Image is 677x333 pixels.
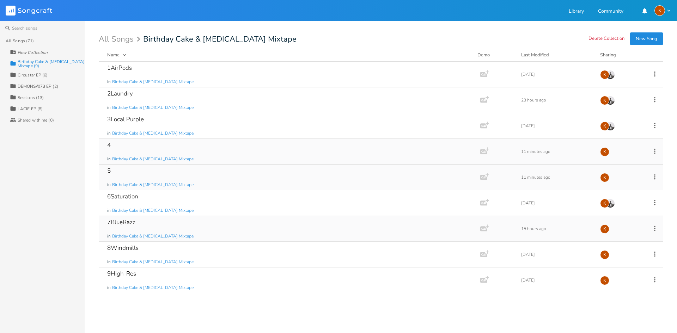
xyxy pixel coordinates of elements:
[521,72,592,76] div: [DATE]
[606,199,615,208] img: Costa Tzoytzoyrakos
[521,201,592,205] div: [DATE]
[107,259,111,265] span: in
[600,199,609,208] div: Kat
[521,52,549,58] div: Last Modified
[107,182,111,188] span: in
[107,193,138,199] div: 6Saturation
[600,122,609,131] div: Kat
[107,156,111,162] span: in
[521,124,592,128] div: [DATE]
[99,36,142,43] div: All Songs
[6,39,34,43] div: All Songs (71)
[112,208,194,214] span: Birthday Cake & [MEDICAL_DATA] Mixtape
[107,142,111,148] div: 4
[600,224,609,234] div: Kat
[606,122,615,131] img: Costa Tzoytzoyrakos
[654,5,671,16] button: K
[606,70,615,79] img: Costa Tzoytzoyrakos
[521,278,592,282] div: [DATE]
[143,35,297,43] span: Birthday Cake & [MEDICAL_DATA] Mixtape
[107,116,144,122] div: 3Local Purple
[112,156,194,162] span: Birthday Cake & [MEDICAL_DATA] Mixtape
[600,51,642,58] div: Sharing
[107,285,111,291] span: in
[521,51,592,58] button: Last Modified
[107,233,111,239] span: in
[606,96,615,105] img: Costa Tzoytzoyrakos
[107,52,120,58] div: Name
[112,259,194,265] span: Birthday Cake & [MEDICAL_DATA] Mixtape
[521,252,592,257] div: [DATE]
[112,130,194,136] span: Birthday Cake & [MEDICAL_DATA] Mixtape
[18,50,48,55] div: New Collection
[598,9,623,15] a: Community
[107,168,111,174] div: 5
[600,147,609,156] div: Kat
[600,250,609,259] div: Kat
[107,219,135,225] div: 7BlueRazz
[18,107,43,111] div: LACIE EP (8)
[600,276,609,285] div: Kat
[107,105,111,111] span: in
[112,182,194,188] span: Birthday Cake & [MEDICAL_DATA] Mixtape
[521,98,592,102] div: 23 hours ago
[107,208,111,214] span: in
[18,73,48,77] div: Circustar EP (6)
[107,130,111,136] span: in
[112,285,194,291] span: Birthday Cake & [MEDICAL_DATA] Mixtape
[18,95,44,100] div: Sessions (13)
[600,173,609,182] div: Kat
[107,245,139,251] div: 8Windmills
[18,118,54,122] div: Shared with me (0)
[112,233,194,239] span: Birthday Cake & [MEDICAL_DATA] Mixtape
[112,79,194,85] span: Birthday Cake & [MEDICAL_DATA] Mixtape
[107,51,469,58] button: Name
[18,84,58,88] div: DEMONS//073 EP (2)
[477,51,513,58] div: Demo
[521,175,592,179] div: 11 minutes ago
[521,149,592,154] div: 11 minutes ago
[107,271,136,277] div: 9High-Res
[107,65,132,71] div: 1AirPods
[112,105,194,111] span: Birthday Cake & [MEDICAL_DATA] Mixtape
[600,70,609,79] div: Kat
[600,96,609,105] div: Kat
[107,91,133,97] div: 2Laundry
[569,9,584,15] a: Library
[630,32,663,45] button: New Song
[521,227,592,231] div: 15 hours ago
[107,79,111,85] span: in
[654,5,665,16] div: Kat
[588,36,624,42] button: Delete Collection
[18,60,85,68] div: Birthday Cake & [MEDICAL_DATA] Mixtape (9)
